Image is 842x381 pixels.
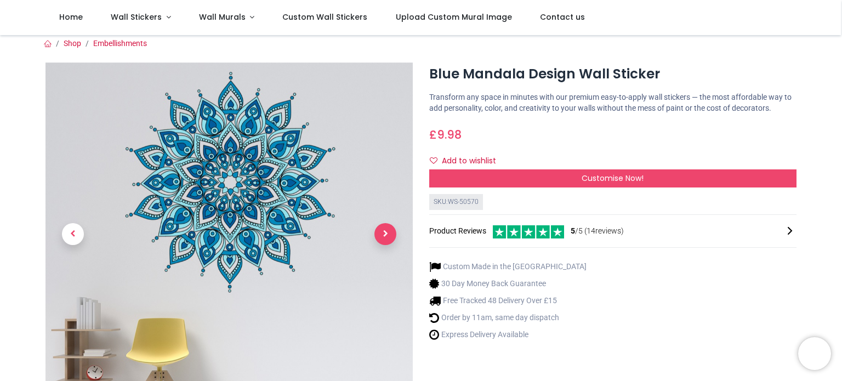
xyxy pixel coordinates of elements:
[798,337,831,370] iframe: Brevo live chat
[429,65,797,83] h1: Blue Mandala Design Wall Sticker
[282,12,367,22] span: Custom Wall Stickers
[429,224,797,238] div: Product Reviews
[358,114,413,354] a: Next
[540,12,585,22] span: Contact us
[571,226,624,237] span: /5 ( 14 reviews)
[45,114,100,354] a: Previous
[429,295,587,306] li: Free Tracked 48 Delivery Over £15
[111,12,162,22] span: Wall Stickers
[429,152,505,170] button: Add to wishlistAdd to wishlist
[429,194,483,210] div: SKU: WS-50570
[429,312,587,323] li: Order by 11am, same day dispatch
[93,39,147,48] a: Embellishments
[429,278,587,289] li: 30 Day Money Back Guarantee
[396,12,512,22] span: Upload Custom Mural Image
[429,261,587,272] li: Custom Made in the [GEOGRAPHIC_DATA]
[199,12,246,22] span: Wall Murals
[64,39,81,48] a: Shop
[571,226,575,235] span: 5
[437,127,462,143] span: 9.98
[429,329,587,340] li: Express Delivery Available
[582,173,644,184] span: Customise Now!
[374,223,396,245] span: Next
[429,127,462,143] span: £
[59,12,83,22] span: Home
[62,223,84,245] span: Previous
[429,92,797,113] p: Transform any space in minutes with our premium easy-to-apply wall stickers — the most affordable...
[430,157,437,164] i: Add to wishlist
